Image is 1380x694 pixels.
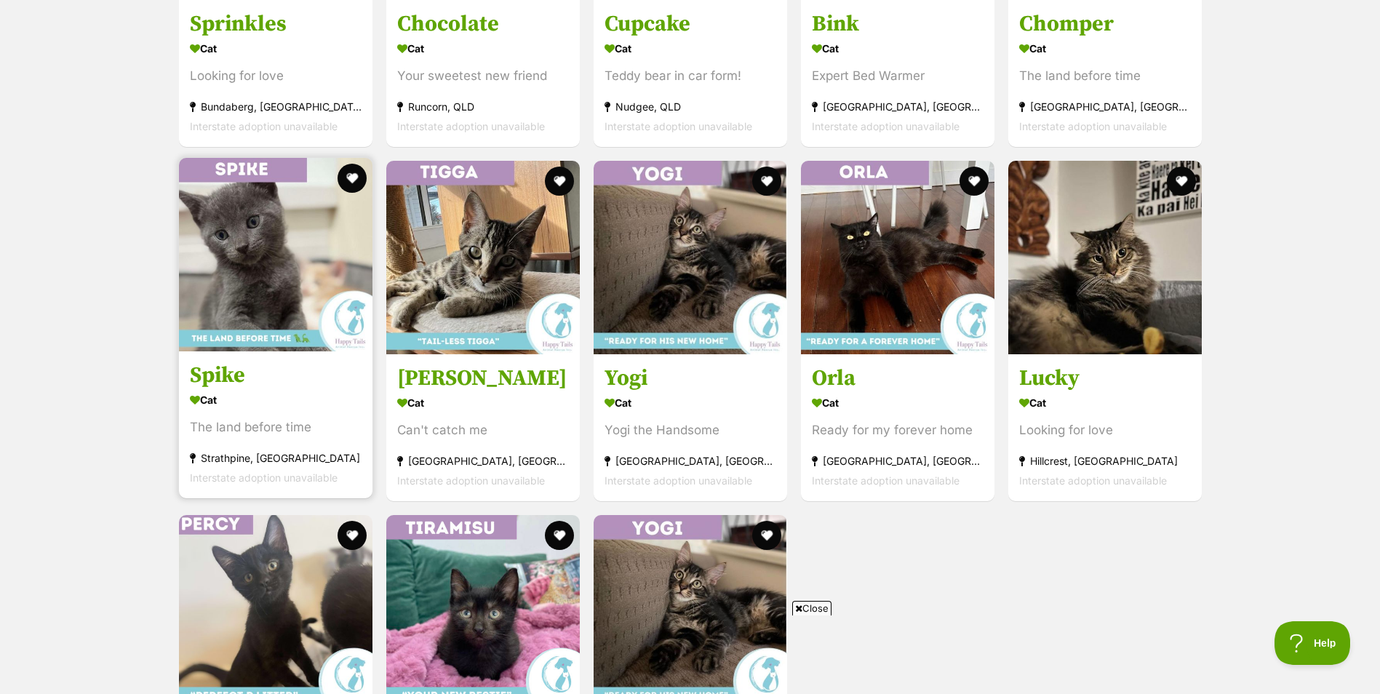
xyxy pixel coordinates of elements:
[594,354,787,501] a: Yogi Cat Yogi the Handsome [GEOGRAPHIC_DATA], [GEOGRAPHIC_DATA] Interstate adoption unavailable f...
[338,164,367,193] button: favourite
[1019,451,1191,471] div: Hillcrest, [GEOGRAPHIC_DATA]
[397,420,569,440] div: Can't catch me
[752,521,781,550] button: favourite
[605,420,776,440] div: Yogi the Handsome
[338,521,367,550] button: favourite
[397,38,569,59] div: Cat
[1019,474,1167,487] span: Interstate adoption unavailable
[190,10,362,38] h3: Sprinkles
[1019,10,1191,38] h3: Chomper
[812,66,984,86] div: Expert Bed Warmer
[397,66,569,86] div: Your sweetest new friend
[605,66,776,86] div: Teddy bear in car form!
[386,161,580,354] img: Tigga
[960,167,989,196] button: favourite
[605,120,752,132] span: Interstate adoption unavailable
[545,167,574,196] button: favourite
[190,66,362,86] div: Looking for love
[605,364,776,392] h3: Yogi
[190,471,338,484] span: Interstate adoption unavailable
[1019,120,1167,132] span: Interstate adoption unavailable
[190,97,362,116] div: Bundaberg, [GEOGRAPHIC_DATA]
[812,474,960,487] span: Interstate adoption unavailable
[1019,97,1191,116] div: [GEOGRAPHIC_DATA], [GEOGRAPHIC_DATA]
[1019,420,1191,440] div: Looking for love
[397,97,569,116] div: Runcorn, QLD
[397,10,569,38] h3: Chocolate
[812,451,984,471] div: [GEOGRAPHIC_DATA], [GEOGRAPHIC_DATA]
[397,474,545,487] span: Interstate adoption unavailable
[605,97,776,116] div: Nudgee, QLD
[605,10,776,38] h3: Cupcake
[812,97,984,116] div: [GEOGRAPHIC_DATA], [GEOGRAPHIC_DATA]
[812,420,984,440] div: Ready for my forever home
[594,161,787,354] img: Yogi
[1019,392,1191,413] div: Cat
[812,10,984,38] h3: Bink
[605,38,776,59] div: Cat
[801,354,994,501] a: Orla Cat Ready for my forever home [GEOGRAPHIC_DATA], [GEOGRAPHIC_DATA] Interstate adoption unava...
[801,161,994,354] img: Orla
[190,448,362,468] div: Strathpine, [GEOGRAPHIC_DATA]
[386,354,580,501] a: [PERSON_NAME] Cat Can't catch me [GEOGRAPHIC_DATA], [GEOGRAPHIC_DATA] Interstate adoption unavail...
[1019,38,1191,59] div: Cat
[812,392,984,413] div: Cat
[190,120,338,132] span: Interstate adoption unavailable
[179,351,372,498] a: Spike Cat The land before time Strathpine, [GEOGRAPHIC_DATA] Interstate adoption unavailable favo...
[545,521,574,550] button: favourite
[812,364,984,392] h3: Orla
[397,451,569,471] div: [GEOGRAPHIC_DATA], [GEOGRAPHIC_DATA]
[605,474,752,487] span: Interstate adoption unavailable
[812,120,960,132] span: Interstate adoption unavailable
[752,167,781,196] button: favourite
[397,120,545,132] span: Interstate adoption unavailable
[605,451,776,471] div: [GEOGRAPHIC_DATA], [GEOGRAPHIC_DATA]
[190,38,362,59] div: Cat
[338,621,1043,687] iframe: Advertisement
[179,158,372,351] img: Spike
[792,601,831,615] span: Close
[1019,364,1191,392] h3: Lucky
[1008,161,1202,354] img: Lucky
[812,38,984,59] div: Cat
[397,392,569,413] div: Cat
[190,389,362,410] div: Cat
[1275,621,1351,665] iframe: Help Scout Beacon - Open
[1019,66,1191,86] div: The land before time
[605,392,776,413] div: Cat
[190,418,362,437] div: The land before time
[1167,167,1196,196] button: favourite
[397,364,569,392] h3: [PERSON_NAME]
[190,362,362,389] h3: Spike
[1008,354,1202,501] a: Lucky Cat Looking for love Hillcrest, [GEOGRAPHIC_DATA] Interstate adoption unavailable favourite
